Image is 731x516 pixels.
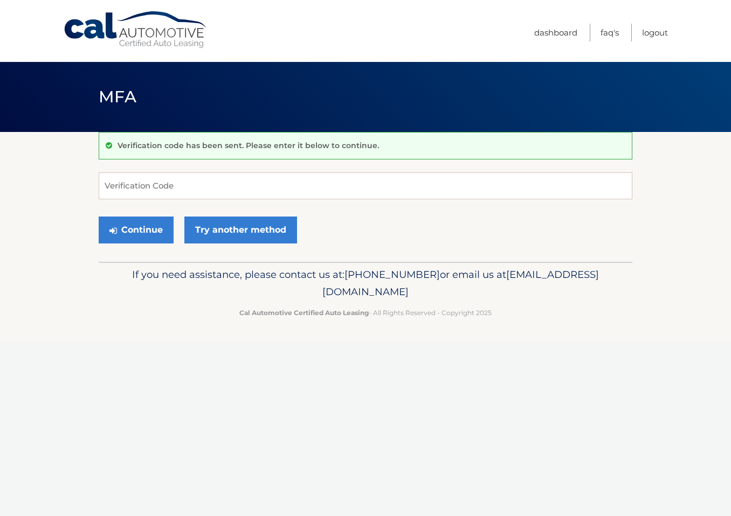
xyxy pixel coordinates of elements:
a: Try another method [184,217,297,243]
a: FAQ's [601,24,619,41]
a: Dashboard [534,24,577,41]
span: [PHONE_NUMBER] [344,268,440,281]
p: Verification code has been sent. Please enter it below to continue. [118,141,379,150]
span: MFA [99,87,136,107]
p: - All Rights Reserved - Copyright 2025 [106,307,625,318]
p: If you need assistance, please contact us at: or email us at [106,266,625,301]
strong: Cal Automotive Certified Auto Leasing [239,309,369,317]
a: Logout [642,24,668,41]
span: [EMAIL_ADDRESS][DOMAIN_NAME] [322,268,599,298]
button: Continue [99,217,174,243]
a: Cal Automotive [63,11,209,49]
input: Verification Code [99,172,632,199]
